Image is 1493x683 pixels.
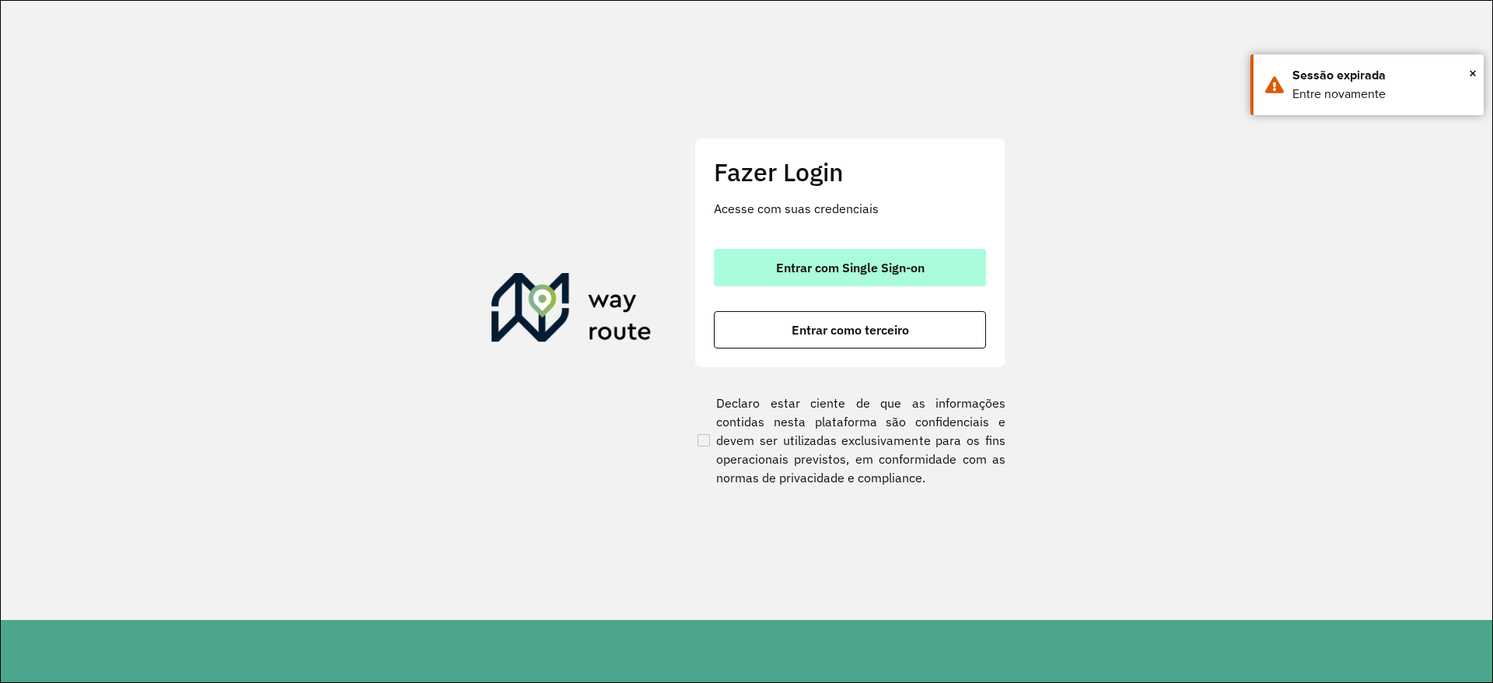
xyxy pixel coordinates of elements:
[1469,61,1477,85] button: Close
[714,249,986,286] button: button
[714,311,986,349] button: button
[1292,66,1472,85] div: Sessão expirada
[714,157,986,187] h2: Fazer Login
[776,261,925,274] span: Entrar com Single Sign-on
[694,394,1005,487] label: Declaro estar ciente de que as informações contidas nesta plataforma são confidenciais e devem se...
[1469,61,1477,85] span: ×
[714,199,986,218] p: Acesse com suas credenciais
[792,324,909,336] span: Entrar como terceiro
[491,273,652,348] img: Roteirizador AmbevTech
[1292,85,1472,103] div: Entre novamente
